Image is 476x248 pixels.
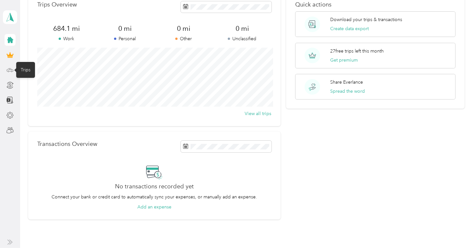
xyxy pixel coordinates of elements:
[16,62,35,78] div: Trips
[331,16,402,23] p: Download your trips & transactions
[96,24,154,33] span: 0 mi
[331,79,363,86] p: Share Everlance
[137,204,171,210] button: Add an expense
[96,35,154,42] p: Personal
[331,48,384,54] p: 27 free trips left this month
[37,35,96,42] p: Work
[37,24,96,33] span: 684.1 mi
[213,35,272,42] p: Unclassified
[245,110,272,117] button: View all trips
[213,24,272,33] span: 0 mi
[37,141,97,148] p: Transactions Overview
[295,1,456,8] p: Quick actions
[154,24,213,33] span: 0 mi
[331,25,369,32] button: Create data export
[52,194,257,200] p: Connect your bank or credit card to automatically sync your expenses, or manually add an expense.
[154,35,213,42] p: Other
[440,212,476,248] iframe: Everlance-gr Chat Button Frame
[115,183,194,190] h2: No transactions recorded yet
[37,1,77,8] p: Trips Overview
[331,88,365,95] button: Spread the word
[331,57,358,64] button: Get premium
